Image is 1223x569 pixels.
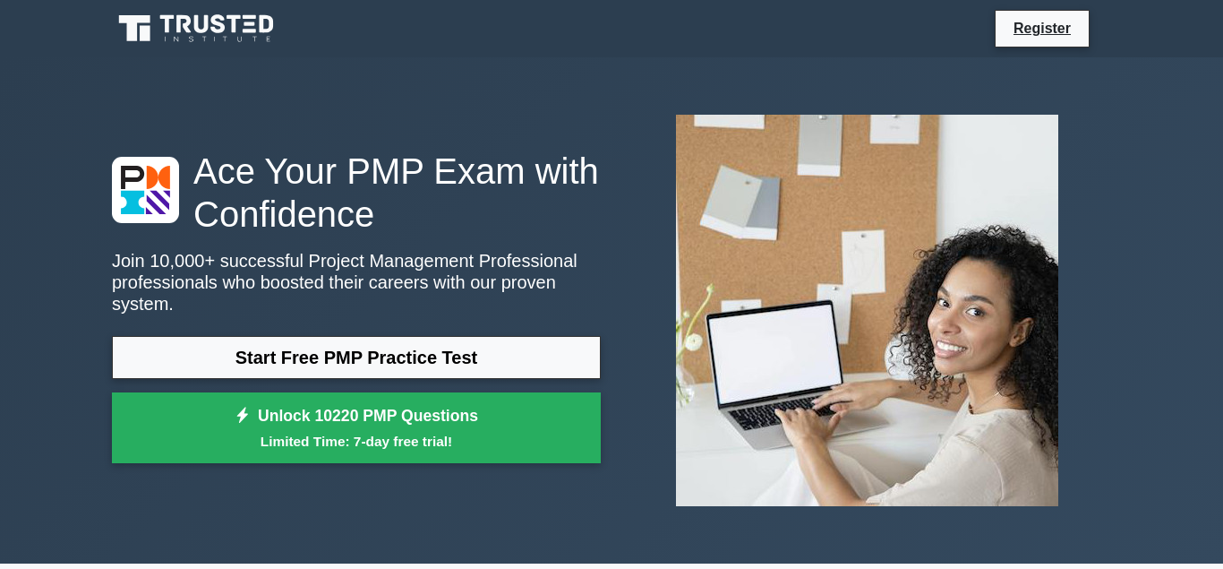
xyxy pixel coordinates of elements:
[112,336,601,379] a: Start Free PMP Practice Test
[112,250,601,315] p: Join 10,000+ successful Project Management Professional professionals who boosted their careers w...
[134,431,578,452] small: Limited Time: 7-day free trial!
[112,392,601,464] a: Unlock 10220 PMP QuestionsLimited Time: 7-day free trial!
[112,150,601,236] h1: Ace Your PMP Exam with Confidence
[1003,17,1082,39] a: Register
